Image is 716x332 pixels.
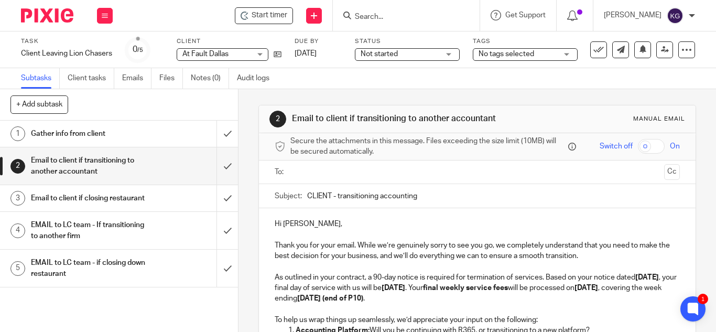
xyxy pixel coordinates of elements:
strong: [DATE] (end of P10) [297,295,363,302]
div: 1 [10,126,25,141]
div: Client Leaving Lion Chasers [21,48,112,59]
strong: [DATE] [382,284,405,292]
button: + Add subtask [10,95,68,113]
div: 2 [10,159,25,174]
div: 2 [269,111,286,127]
span: At Fault Dallas [182,50,229,58]
h1: Email to client if transitioning to another accountant [292,113,500,124]
span: Start timer [252,10,287,21]
a: Notes (0) [191,68,229,89]
p: Hi [PERSON_NAME], [275,219,680,229]
small: /5 [137,47,143,53]
span: Switch off [600,141,633,152]
div: At Fault Dallas - Client Leaving Lion Chasers [235,7,293,24]
a: Subtasks [21,68,60,89]
label: Status [355,37,460,46]
label: Task [21,37,112,46]
p: As outlined in your contract, a 90-day notice is required for termination of services. Based on y... [275,272,680,304]
span: Not started [361,50,398,58]
span: No tags selected [479,50,534,58]
div: 1 [698,294,708,304]
h1: Email to client if transitioning to another accountant [31,153,148,179]
span: Get Support [505,12,546,19]
div: 4 [10,223,25,238]
h1: Gather info from client [31,126,148,142]
div: 3 [10,191,25,206]
strong: final weekly service fees [423,284,508,292]
a: Emails [122,68,151,89]
button: Cc [664,164,680,180]
label: Due by [295,37,342,46]
strong: [DATE] [574,284,598,292]
p: Thank you for your email. While we’re genuinely sorry to see you go, we completely understand tha... [275,240,680,262]
label: Client [177,37,281,46]
a: Audit logs [237,68,277,89]
span: Secure the attachments in this message. Files exceeding the size limit (10MB) will be secured aut... [290,136,566,157]
strong: [DATE] [635,274,659,281]
img: Pixie [21,8,73,23]
div: Manual email [633,115,685,123]
div: 0 [133,44,143,56]
span: [DATE] [295,50,317,57]
div: 5 [10,261,25,276]
img: svg%3E [667,7,684,24]
a: Files [159,68,183,89]
span: On [670,141,680,152]
input: Search [354,13,448,22]
p: [PERSON_NAME] [604,10,661,20]
h1: Email to client if closing restaurant [31,190,148,206]
a: Client tasks [68,68,114,89]
label: Subject: [275,191,302,201]
h1: EMAIL to LC team - if closing down restaurant [31,255,148,282]
label: To: [275,167,286,177]
label: Tags [473,37,578,46]
p: To help us wrap things up seamlessly, we’d appreciate your input on the following: [275,315,680,325]
h1: EMAIL to LC team - If transitioning to another firm [31,217,148,244]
